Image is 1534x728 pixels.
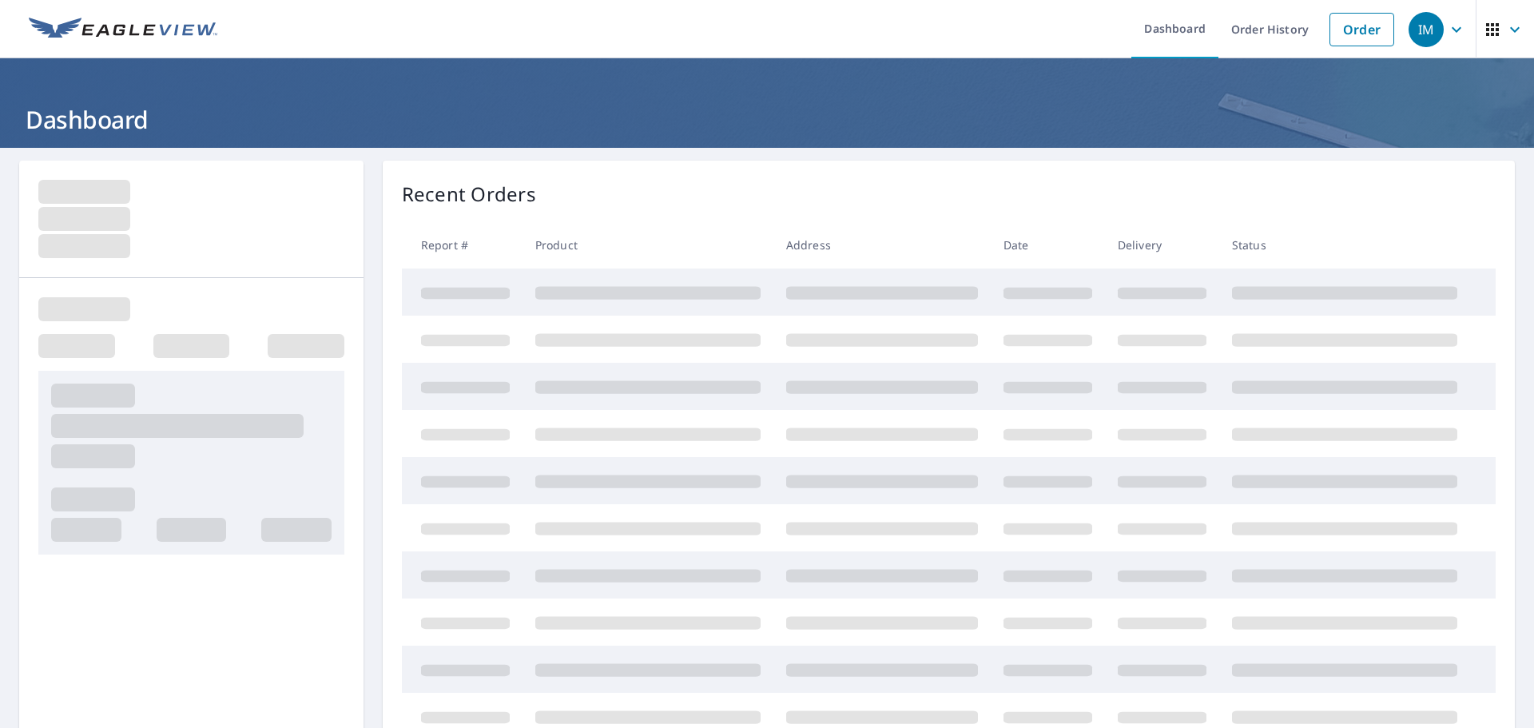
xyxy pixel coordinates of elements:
[1105,221,1219,269] th: Delivery
[523,221,773,269] th: Product
[29,18,217,42] img: EV Logo
[1219,221,1470,269] th: Status
[773,221,991,269] th: Address
[402,180,536,209] p: Recent Orders
[402,221,523,269] th: Report #
[991,221,1105,269] th: Date
[1329,13,1394,46] a: Order
[1409,12,1444,47] div: IM
[19,103,1515,136] h1: Dashboard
